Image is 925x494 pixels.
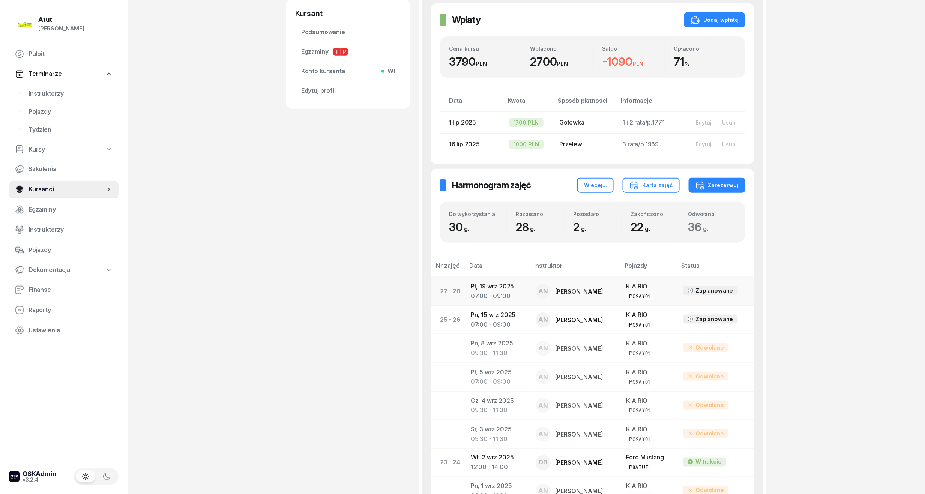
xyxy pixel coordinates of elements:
[29,285,113,295] span: Finanse
[29,245,113,255] span: Pojazdy
[29,49,113,59] span: Pulpit
[38,24,84,33] div: [PERSON_NAME]
[9,261,119,279] a: Dokumentacja
[9,141,119,158] a: Kursy
[538,288,548,294] span: AN
[9,180,119,198] a: Kursanci
[539,459,548,466] span: DB
[301,66,395,76] span: Konto kursanta
[465,277,530,305] td: Pt, 19 wrz 2025
[683,343,729,352] div: Odwołane
[9,281,119,299] a: Finanse
[29,225,113,235] span: Instruktorzy
[691,15,739,24] div: Dodaj wpłatę
[555,288,603,294] div: [PERSON_NAME]
[530,261,620,277] th: Instruktor
[695,181,739,190] div: Zarezerwuj
[626,368,671,377] div: KIA RIO
[629,407,650,413] div: PO9AY01
[530,45,593,52] div: Wpłacono
[9,221,119,239] a: Instruktorzy
[295,62,401,80] a: Konto kursantaWł
[471,377,524,387] div: 07:00 - 09:00
[9,321,119,339] a: Ustawienia
[626,482,671,491] div: KIA RIO
[440,96,503,112] th: Data
[722,119,736,126] div: Usuń
[476,60,487,67] small: PLN
[629,378,650,385] div: PO9AY01
[449,211,506,217] div: Do wykorzystania
[684,12,745,27] button: Dodaj wpłatę
[717,116,741,129] button: Usuń
[620,261,677,277] th: Pojazdy
[683,401,729,410] div: Odwołane
[559,140,610,149] div: Przelew
[629,293,650,299] div: PO9AY01
[530,55,593,69] div: 2700
[626,310,671,320] div: KIA RIO
[703,225,708,233] small: g.
[689,178,745,193] button: Zarezerwuj
[629,350,650,356] div: PO9AY01
[626,396,671,406] div: KIA RIO
[696,286,733,296] div: Zaplanowane
[9,160,119,178] a: Szkolenia
[683,372,729,381] div: Odwołane
[631,220,654,234] span: 22
[696,314,733,324] div: Zaplanowane
[464,225,470,233] small: g.
[449,45,521,52] div: Cena kursu
[471,320,524,330] div: 07:00 - 09:00
[538,317,548,323] span: AN
[623,140,659,148] span: 3 rata/p.1969
[465,449,530,477] td: Wt, 2 wrz 2025
[301,27,395,37] span: Podsumowanie
[465,420,530,448] td: Śr, 3 wrz 2025
[471,348,524,358] div: 09:30 - 11:30
[29,107,113,117] span: Pojazdy
[632,60,644,67] small: PLN
[629,321,650,328] div: PO9AY01
[555,460,603,466] div: [PERSON_NAME]
[503,96,553,112] th: Kwota
[29,326,113,335] span: Ustawienia
[38,17,84,23] div: Atut
[626,453,671,463] div: Ford Mustang
[629,181,673,190] div: Karta zajęć
[617,96,685,112] th: Informacje
[471,463,524,473] div: 12:00 - 14:00
[555,374,603,380] div: [PERSON_NAME]
[629,436,650,442] div: PO9AY01
[602,55,665,69] div: -1090
[553,96,616,112] th: Sposób płatności
[29,185,105,194] span: Kursanci
[623,119,665,126] span: 1 i 2 rata/p.1771
[29,69,62,79] span: Terminarze
[623,178,680,193] button: Karta zajęć
[674,45,737,52] div: Opłacono
[555,317,603,323] div: [PERSON_NAME]
[690,138,717,150] button: Edytuj
[629,464,649,471] div: P8ATUT
[695,119,712,126] div: Edytuj
[449,119,476,126] span: 1 lip 2025
[573,211,621,217] div: Pozostało
[29,89,113,99] span: Instruktorzy
[530,225,536,233] small: g.
[295,82,401,100] a: Edytuj profil
[449,55,521,69] div: 3790
[557,60,568,67] small: PLN
[690,116,717,129] button: Edytuj
[577,178,614,193] button: Więcej...
[717,138,741,150] button: Usuń
[9,45,119,63] a: Pulpit
[23,85,119,103] a: Instruktorzy
[9,301,119,319] a: Raporty
[341,48,348,56] span: P
[452,179,531,191] h2: Harmonogram zajęć
[23,121,119,139] a: Tydzień
[465,334,530,363] td: Pn, 8 wrz 2025
[688,211,736,217] div: Odwołano
[602,45,665,52] div: Saldo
